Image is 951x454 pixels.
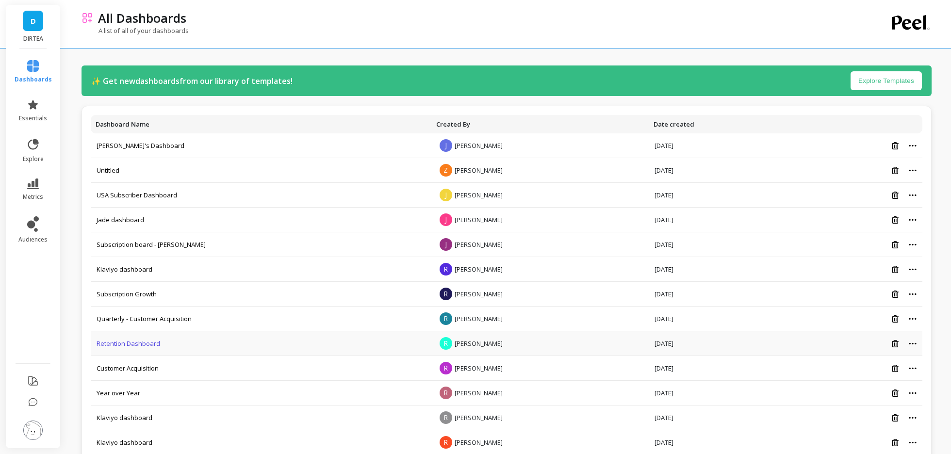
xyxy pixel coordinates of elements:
td: [DATE] [649,232,791,257]
span: explore [23,155,44,163]
div: Kateryna says… [8,279,186,441]
a: Klaviyo dashboard [97,265,152,274]
td: [DATE] [649,381,791,405]
button: Send a message… [166,314,182,329]
span: [PERSON_NAME] [455,364,503,373]
p: DIRTEA [16,35,51,43]
span: [PERSON_NAME] [455,339,503,348]
button: Emoji picker [15,318,23,325]
a: Retention Dashboard [97,339,160,348]
span: metrics [23,193,43,201]
img: profile picture [23,421,43,440]
button: Explore Templates [851,71,922,90]
div: Hi [PERSON_NAME],Thank you for waiting. We have segmentation for frequencies; you can find them i... [8,28,159,201]
span: [PERSON_NAME] [455,314,503,323]
td: [DATE] [649,307,791,331]
a: Subscription board - [PERSON_NAME] [97,240,206,249]
div: Close [170,4,188,21]
span: [PERSON_NAME] [455,290,503,298]
span: audiences [18,236,48,243]
div: The only thing is, Peel can be segmented by only one filter at a time, it could be or frequencies... [16,100,151,177]
span: Z [440,164,452,177]
p: All Dashboards [98,10,186,26]
div: That would be amazing if that was possible. Let me know once you're able to find out. I appreciat... [35,222,186,272]
span: [PERSON_NAME] [455,265,503,274]
div: Kateryna says… [8,28,186,209]
p: ✨ Get new dashboards from our library of templates! [91,75,293,87]
span: R [440,337,452,350]
div: That would be amazing if that was possible. Let me know once you're able to find out. I appreciat... [43,228,179,266]
span: J [440,213,452,226]
a: USA Subscriber Dashboard [97,191,177,199]
span: J [440,238,452,251]
a: Year over Year [97,389,140,397]
span: [PERSON_NAME] [455,215,503,224]
span: [PERSON_NAME] [455,166,503,175]
span: [PERSON_NAME] [455,389,503,397]
a: Jade dashboard [97,215,144,224]
th: Toggle SortBy [649,115,791,133]
button: Home [152,4,170,22]
td: [DATE] [649,208,791,232]
div: Jade says… [8,222,186,279]
button: Start recording [62,318,69,325]
div: Thank you for waiting. I checked, and unfortunately, we can’t combine those two filters into one ... [16,294,151,380]
span: R [440,312,452,325]
div: Thank you for waiting. We have segmentation for frequencies; you can find them in subscription me... [16,43,151,100]
span: [PERSON_NAME] [455,240,503,249]
div: Hi [PERSON_NAME],Thank you for waiting. I checked, and unfortunately, we can’t combine those two ... [8,279,159,434]
a: Klaviyo dashboard [97,438,152,447]
img: Profile image for Kateryna [28,5,43,21]
a: Untitled [97,166,119,175]
td: [DATE] [649,282,791,307]
div: [DATE] [8,209,186,222]
td: [DATE] [649,158,791,183]
td: [DATE] [649,356,791,381]
span: R [440,288,452,300]
td: [DATE] [649,257,791,282]
div: Hi [PERSON_NAME], [16,33,151,43]
span: D [31,16,36,27]
span: J [440,139,452,152]
span: [PERSON_NAME] [455,191,503,199]
span: [PERSON_NAME] [455,413,503,422]
p: Active [47,12,66,22]
a: Subscription Growth [97,290,157,298]
span: R [440,387,452,399]
a: Customer Acquisition [97,364,159,373]
a: Klaviyo dashboard [97,413,152,422]
span: essentials [19,114,47,122]
th: Toggle SortBy [91,115,431,133]
td: [DATE] [649,183,791,208]
span: [PERSON_NAME] [455,438,503,447]
td: [DATE] [649,133,791,158]
div: Please let me know if you have any questions [16,176,151,195]
a: Quarterly - Customer Acquisition [97,314,192,323]
span: R [440,362,452,374]
button: Upload attachment [46,318,54,325]
img: header icon [82,12,93,24]
textarea: Message… [8,297,186,314]
h1: Kateryna [47,5,82,12]
a: [PERSON_NAME]'s Dashboard [97,141,184,150]
div: Hi [PERSON_NAME], [16,285,151,295]
span: [PERSON_NAME] [455,141,503,150]
span: R [440,436,452,449]
td: [DATE] [649,405,791,430]
span: dashboards [15,76,52,83]
span: J [440,189,452,201]
span: R [440,263,452,276]
a: [URL][DOMAIN_NAME] [16,81,97,99]
span: R [440,411,452,424]
td: [DATE] [649,331,791,356]
p: A list of all of your dashboards [82,26,189,35]
th: Toggle SortBy [431,115,649,133]
button: go back [6,4,25,22]
button: Gif picker [31,318,38,325]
